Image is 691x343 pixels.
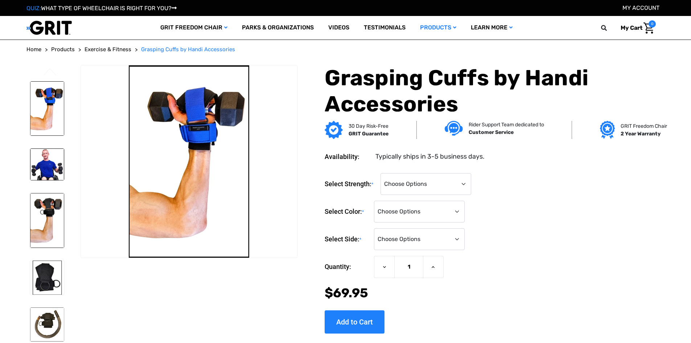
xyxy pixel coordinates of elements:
nav: Breadcrumb [26,45,665,54]
p: GRIT Freedom Chair [621,122,667,130]
span: Exercise & Fitness [85,46,131,53]
button: Go to slide 4 of 4 [42,68,58,77]
span: $69.95 [325,285,368,301]
h1: Grasping Cuffs by Handi Accessories [325,65,665,117]
a: Grasping Cuffs by Handi Accessories [141,45,235,54]
img: Grasping Cuffs by Handi Accessories [30,81,64,136]
label: Select Strength: [325,173,377,195]
p: Rider Support Team dedicated to [469,121,544,128]
strong: 2 Year Warranty [621,131,661,137]
span: 0 [649,20,656,28]
p: 30 Day Risk-Free [349,122,388,130]
span: Grasping Cuffs by Handi Accessories [141,46,235,53]
label: Select Side: [325,228,370,250]
a: QUIZ:WHAT TYPE OF WHEELCHAIR IS RIGHT FOR YOU? [26,5,177,12]
a: Learn More [464,16,520,40]
a: Account [622,4,659,11]
a: GRIT Freedom Chair [153,16,235,40]
label: Select Color: [325,201,370,223]
a: Parks & Organizations [235,16,321,40]
img: Grasping Cuffs by Handi Accessories [81,65,297,258]
img: Grit freedom [600,121,615,139]
img: GRIT All-Terrain Wheelchair and Mobility Equipment [26,20,72,35]
span: Home [26,46,41,53]
a: Videos [321,16,357,40]
a: Cart with 0 items [615,20,656,36]
strong: GRIT Guarantee [349,131,388,137]
dt: Availability: [325,152,370,162]
img: GRIT Guarantee [325,121,343,139]
dd: Typically ships in 3-5 business days. [375,152,485,162]
strong: Customer Service [469,129,514,135]
input: Add to Cart [325,310,384,334]
label: Quantity: [325,256,370,278]
img: Grasping Cuffs by Handi Accessories [30,261,64,295]
img: Grasping Cuffs by Handi Accessories [30,148,64,180]
a: Exercise & Fitness [85,45,131,54]
img: Cart [643,23,654,34]
input: Search [604,20,615,36]
span: My Cart [621,24,642,31]
span: Products [51,46,75,53]
img: Grasping Cuffs by Handi Accessories [30,193,64,248]
a: Products [413,16,464,40]
a: Products [51,45,75,54]
img: Grasping Cuffs by Handi Accessories [30,307,64,342]
a: Home [26,45,41,54]
a: Testimonials [357,16,413,40]
span: QUIZ: [26,5,41,12]
img: Customer service [445,121,463,136]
